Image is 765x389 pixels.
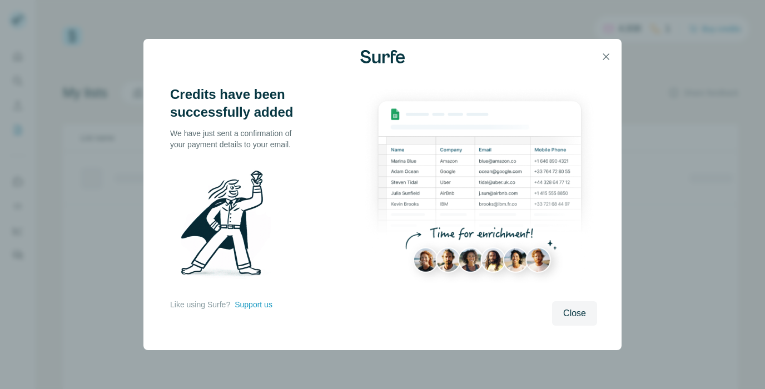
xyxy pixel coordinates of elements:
[170,86,304,121] h3: Credits have been successfully added
[170,299,230,310] p: Like using Surfe?
[563,307,586,320] span: Close
[552,301,597,326] button: Close
[170,163,286,288] img: Surfe Illustration - Man holding diamond
[170,128,304,150] p: We have just sent a confirmation of your payment details to your email.
[360,50,405,63] img: Surfe Logo
[235,299,272,310] button: Support us
[362,86,597,294] img: Enrichment Hub - Sheet Preview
